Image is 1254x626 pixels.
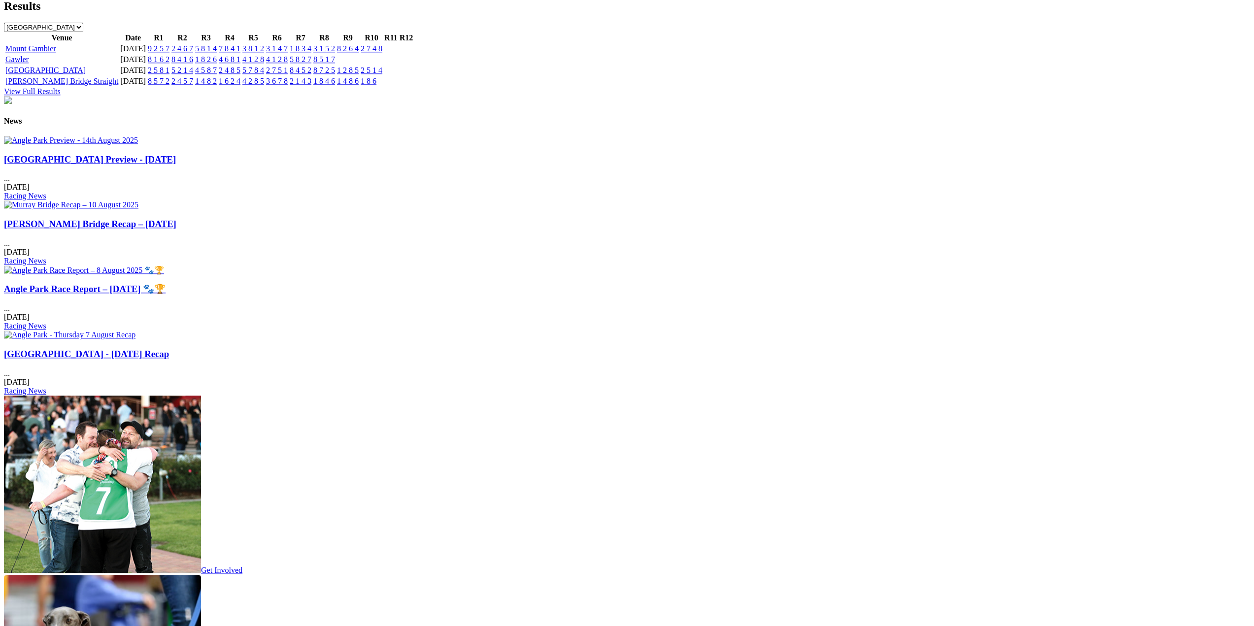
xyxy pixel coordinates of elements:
a: 5 8 2 7 [290,55,311,64]
a: 2 4 8 5 [219,66,240,74]
a: 1 4 8 2 [195,77,217,85]
th: R9 [337,33,359,43]
a: 3 1 5 2 [313,44,335,53]
a: 2 5 1 4 [361,66,382,74]
a: [GEOGRAPHIC_DATA] [5,66,86,74]
a: 5 2 1 4 [171,66,193,74]
a: 4 2 8 5 [242,77,264,85]
a: 9 2 5 7 [148,44,169,53]
a: 3 6 7 8 [266,77,288,85]
a: 8 4 1 6 [171,55,193,64]
a: Mount Gambier [5,44,56,53]
a: Gawler [5,55,29,64]
th: R5 [242,33,265,43]
a: 2 4 5 7 [171,77,193,85]
td: [DATE] [120,66,146,75]
th: Date [120,33,146,43]
th: R12 [399,33,414,43]
a: 4 1 2 8 [266,55,288,64]
a: 5 7 8 4 [242,66,264,74]
a: Get Involved [4,566,242,574]
a: 8 1 6 2 [148,55,169,64]
img: feature-get-involved.jpg [4,395,201,573]
a: 8 4 5 2 [290,66,311,74]
span: [DATE] [4,183,30,191]
a: 2 5 8 1 [148,66,169,74]
span: [DATE] [4,313,30,321]
a: 8 2 6 4 [337,44,359,53]
span: [DATE] [4,378,30,386]
a: 4 5 8 7 [195,66,217,74]
th: R3 [195,33,217,43]
a: 2 4 6 7 [171,44,193,53]
a: 1 8 3 4 [290,44,311,53]
img: Angle Park Race Report – 8 August 2025 🐾🏆 [4,265,164,275]
a: [PERSON_NAME] Bridge Straight [5,77,118,85]
th: R4 [218,33,241,43]
a: 1 8 4 6 [313,77,335,85]
h4: News [4,117,1250,126]
a: 4 1 2 8 [242,55,264,64]
a: 8 5 1 7 [313,55,335,64]
span: [DATE] [4,248,30,256]
a: Racing News [4,192,46,200]
a: 2 7 4 8 [361,44,382,53]
div: ... [4,219,1250,265]
img: Angle Park - Thursday 7 August Recap [4,330,136,339]
a: 8 5 7 2 [148,77,169,85]
th: R2 [171,33,194,43]
th: Venue [5,33,119,43]
div: ... [4,349,1250,395]
td: [DATE] [120,55,146,65]
img: Angle Park Preview - 14th August 2025 [4,136,138,145]
a: [PERSON_NAME] Bridge Recap – [DATE] [4,219,176,229]
a: 2 1 4 3 [290,77,311,85]
a: 1 6 2 4 [219,77,240,85]
th: R7 [289,33,312,43]
th: R6 [266,33,288,43]
th: R8 [313,33,336,43]
a: 1 8 6 [361,77,376,85]
a: 3 1 4 7 [266,44,288,53]
a: 1 4 8 6 [337,77,359,85]
div: ... [4,154,1250,201]
a: Racing News [4,322,46,330]
a: 3 8 1 2 [242,44,264,53]
a: 2 7 5 1 [266,66,288,74]
a: Racing News [4,387,46,395]
th: R1 [147,33,170,43]
td: [DATE] [120,44,146,54]
a: [GEOGRAPHIC_DATA] - [DATE] Recap [4,349,169,359]
a: 1 2 8 5 [337,66,359,74]
div: ... [4,284,1250,330]
a: 4 6 8 1 [219,55,240,64]
img: chasers_homepage.jpg [4,96,12,104]
a: View Full Results [4,87,61,96]
a: 1 8 2 6 [195,55,217,64]
a: 7 8 4 1 [219,44,240,53]
a: [GEOGRAPHIC_DATA] Preview - [DATE] [4,154,176,165]
a: Racing News [4,257,46,265]
th: R11 [384,33,398,43]
a: 5 8 1 4 [195,44,217,53]
a: 8 7 2 5 [313,66,335,74]
td: [DATE] [120,76,146,86]
th: R10 [360,33,383,43]
a: Angle Park Race Report – [DATE] 🐾🏆 [4,284,166,294]
span: Get Involved [201,566,242,574]
img: Murray Bridge Recap – 10 August 2025 [4,200,138,209]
